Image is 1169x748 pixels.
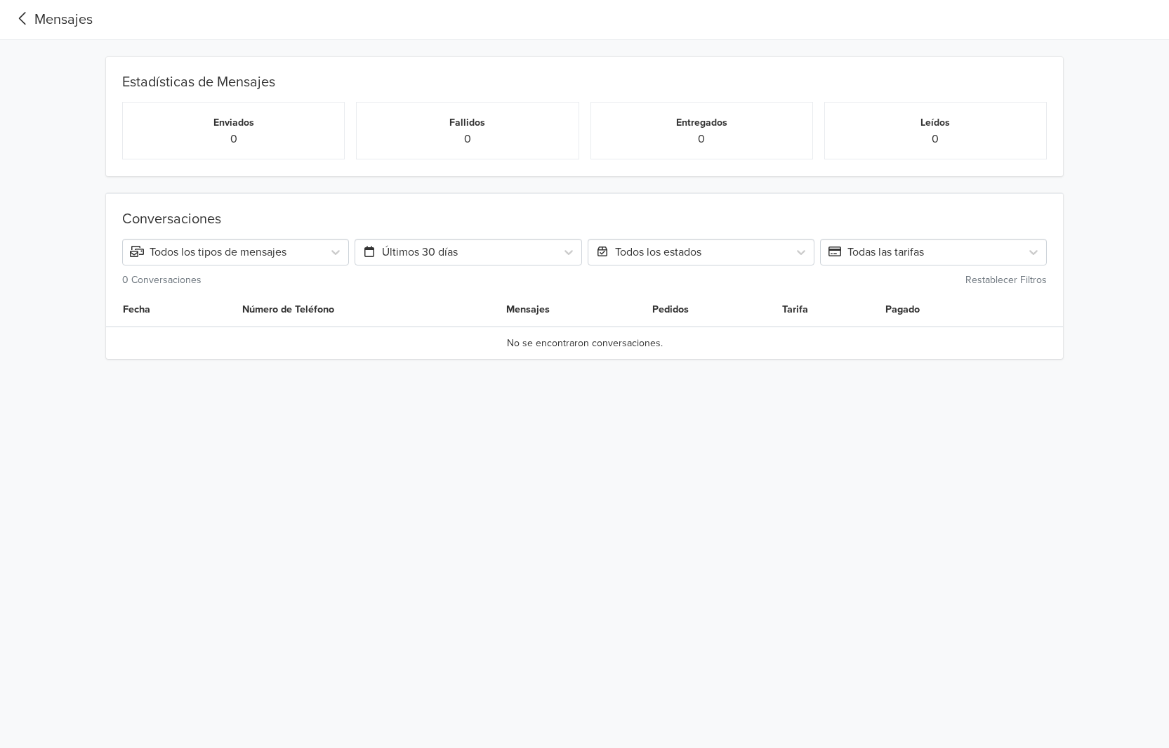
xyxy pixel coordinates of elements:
[920,117,950,129] small: Leídos
[362,245,458,259] span: Últimos 30 días
[498,294,644,327] th: Mensajes
[122,274,202,286] small: 0 Conversaciones
[213,117,254,129] small: Enviados
[828,245,924,259] span: Todas las tarifas
[122,211,1047,233] div: Conversaciones
[117,57,1052,96] div: Estadísticas de Mensajes
[507,336,663,350] span: No se encontraron conversaciones.
[836,131,1035,147] p: 0
[106,294,234,327] th: Fecha
[877,294,1001,327] th: Pagado
[644,294,773,327] th: Pedidos
[595,245,701,259] span: Todos los estados
[774,294,878,327] th: Tarifa
[134,131,333,147] p: 0
[368,131,567,147] p: 0
[11,9,93,30] a: Mensajes
[965,274,1047,286] small: Restablecer Filtros
[234,294,498,327] th: Número de Teléfono
[449,117,485,129] small: Fallidos
[676,117,727,129] small: Entregados
[602,131,801,147] p: 0
[130,245,286,259] span: Todos los tipos de mensajes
